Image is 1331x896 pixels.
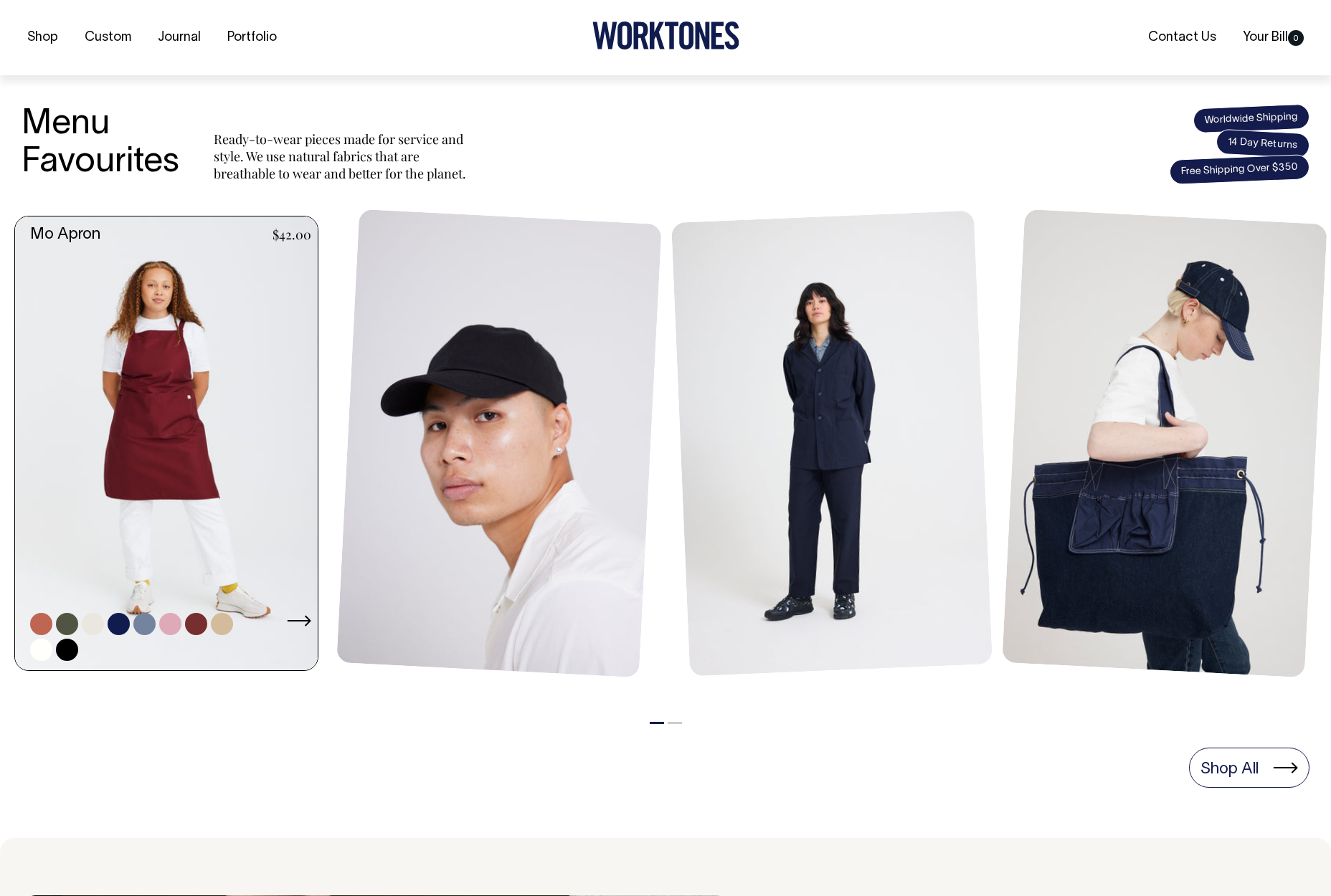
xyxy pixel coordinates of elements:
button: 1 of 2 [650,722,664,724]
span: 14 Day Returns [1216,129,1310,159]
span: 0 [1288,29,1304,45]
a: Shop [22,26,64,49]
a: Custom [79,26,137,49]
img: Store Bag [1002,209,1327,678]
a: Contact Us [1142,25,1222,49]
img: Blank Dad Cap [336,209,662,678]
a: Your Bill0 [1237,25,1309,49]
a: Portfolio [222,26,283,49]
h3: Menu Favourites [22,106,179,182]
p: Ready-to-wear pieces made for service and style. We use natural fabrics that are breathable to we... [214,130,472,182]
a: Shop All [1189,748,1309,788]
button: 2 of 2 [668,722,682,724]
a: Journal [152,26,207,49]
span: Free Shipping Over $350 [1169,154,1309,185]
span: Worldwide Shipping [1193,103,1309,133]
img: Unstructured Blazer [671,210,993,676]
